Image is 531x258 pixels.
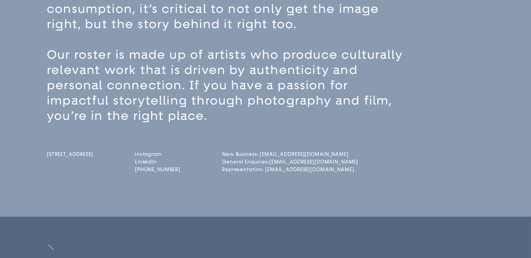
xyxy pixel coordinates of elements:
[47,47,416,124] p: Our roster is made up of artists who produce culturally relevant work that is driven by authentic...
[135,151,180,157] a: Instagram
[135,167,180,173] a: [PHONE_NUMBER]
[222,159,277,165] a: General Enquiries:[EMAIL_ADDRESS][DOMAIN_NAME]
[47,151,93,157] span: [STREET_ADDRESS]
[47,151,93,174] a: [STREET_ADDRESS]
[222,167,277,173] a: Representation: [EMAIL_ADDRESS][DOMAIN_NAME]
[222,151,277,157] a: New Business: [EMAIL_ADDRESS][DOMAIN_NAME]
[135,159,180,165] a: LinkedIn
